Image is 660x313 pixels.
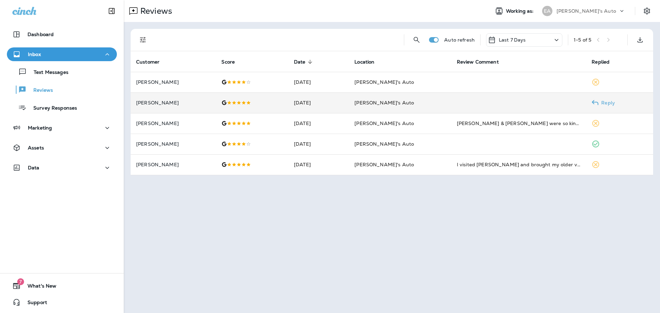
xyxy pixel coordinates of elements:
span: [PERSON_NAME]'s Auto [354,161,414,168]
span: Replied [592,59,609,65]
span: Location [354,59,383,65]
span: Date [294,59,306,65]
button: Assets [7,141,117,155]
button: Search Reviews [410,33,423,47]
p: Assets [28,145,44,150]
span: What's New [21,283,56,291]
button: Inbox [7,47,117,61]
span: 7 [17,278,24,285]
p: Auto refresh [444,37,475,43]
button: Reviews [7,82,117,97]
button: Collapse Sidebar [102,4,121,18]
p: Last 7 Days [499,37,526,43]
span: Replied [592,59,618,65]
span: [PERSON_NAME]'s Auto [354,100,414,106]
p: Reviews [26,87,53,94]
span: Support [21,300,47,308]
span: Date [294,59,315,65]
span: Customer [136,59,168,65]
button: Data [7,161,117,175]
p: [PERSON_NAME]'s Auto [557,8,616,14]
span: Customer [136,59,159,65]
p: [PERSON_NAME] [136,79,210,85]
span: [PERSON_NAME]'s Auto [354,79,414,85]
td: [DATE] [288,134,349,154]
p: Reply [598,100,615,105]
p: [PERSON_NAME] [136,121,210,126]
p: Marketing [28,125,52,131]
p: [PERSON_NAME] [136,162,210,167]
button: Support [7,295,117,309]
button: Settings [641,5,653,17]
button: Marketing [7,121,117,135]
button: Dashboard [7,27,117,41]
p: Survey Responses [26,105,77,112]
p: Reviews [137,6,172,16]
button: Export as CSV [633,33,647,47]
p: Dashboard [27,32,54,37]
div: 1 - 5 of 5 [574,37,591,43]
div: Kylie & Katherine were so kind & helpful. Every time I’d call they were always willing to do what... [457,120,581,127]
button: Filters [136,33,150,47]
p: Text Messages [27,69,68,76]
button: 7What's New [7,279,117,293]
button: Text Messages [7,65,117,79]
div: EA [542,6,552,16]
span: Review Comment [457,59,508,65]
td: [DATE] [288,72,349,92]
td: [DATE] [288,154,349,175]
td: [DATE] [288,113,349,134]
p: Data [28,165,40,170]
span: [PERSON_NAME]'s Auto [354,141,414,147]
div: I visited Evans and brought my older very complex Mercedes Benz. Most repair shops don't even wan... [457,161,581,168]
span: Score [221,59,235,65]
p: [PERSON_NAME] [136,100,210,105]
p: [PERSON_NAME] [136,141,210,147]
span: Review Comment [457,59,499,65]
button: Survey Responses [7,100,117,115]
span: [PERSON_NAME]'s Auto [354,120,414,126]
p: Inbox [28,52,41,57]
span: Location [354,59,374,65]
span: Score [221,59,244,65]
span: Working as: [506,8,535,14]
td: [DATE] [288,92,349,113]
